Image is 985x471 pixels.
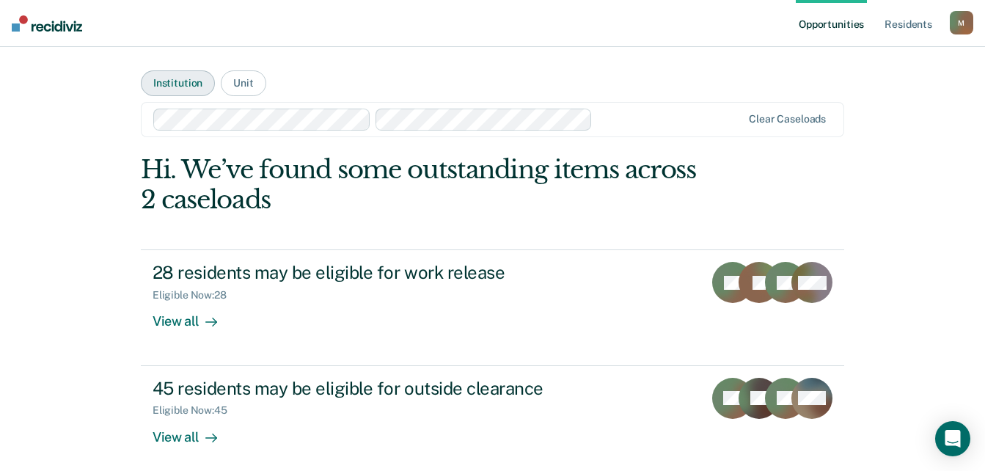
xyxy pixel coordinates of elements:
[153,262,667,283] div: 28 residents may be eligible for work release
[153,378,667,399] div: 45 residents may be eligible for outside clearance
[153,404,239,417] div: Eligible Now : 45
[141,249,844,365] a: 28 residents may be eligible for work releaseEligible Now:28View all
[749,113,826,125] div: Clear caseloads
[141,155,703,215] div: Hi. We’ve found some outstanding items across 2 caseloads
[153,289,238,302] div: Eligible Now : 28
[153,417,235,445] div: View all
[153,302,235,330] div: View all
[141,70,215,96] button: Institution
[935,421,970,456] div: Open Intercom Messenger
[221,70,266,96] button: Unit
[12,15,82,32] img: Recidiviz
[950,11,973,34] button: M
